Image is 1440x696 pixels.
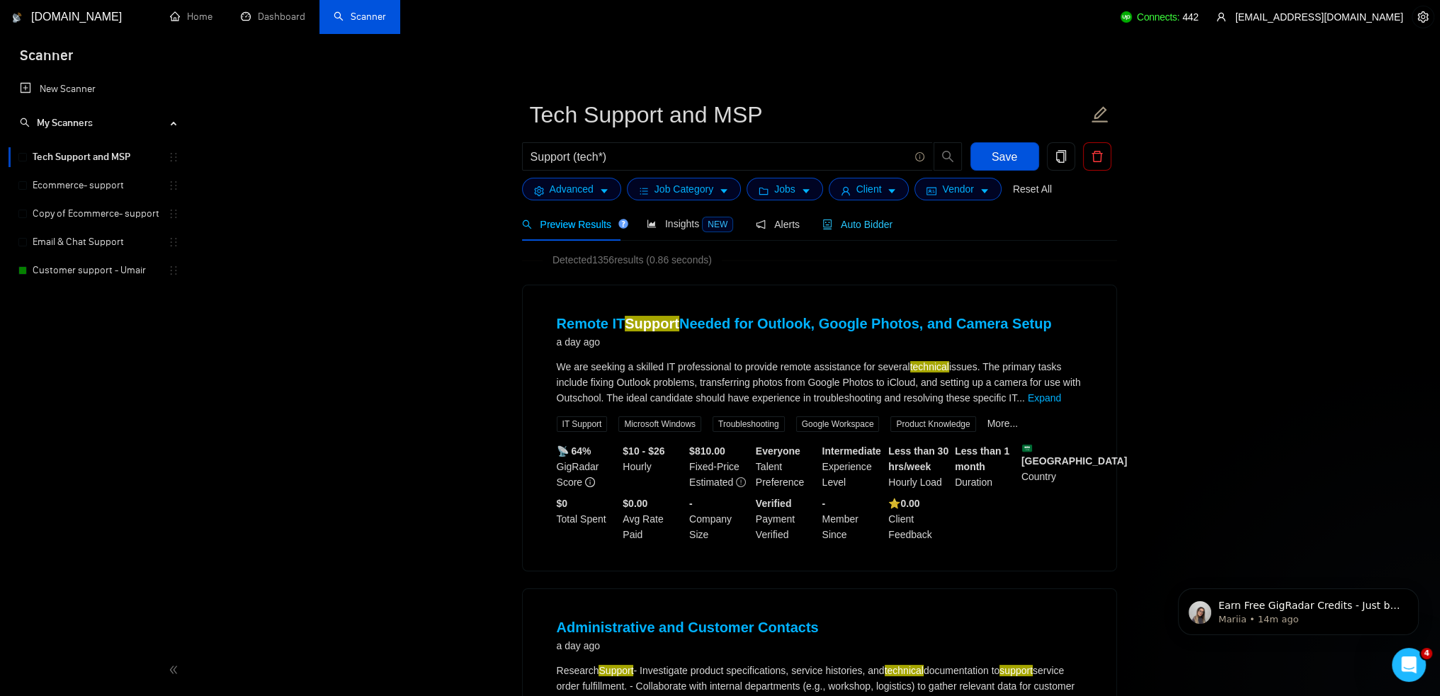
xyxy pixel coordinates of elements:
span: search [522,219,532,229]
span: Advanced [550,181,594,197]
span: 442 [1182,9,1198,25]
span: holder [168,180,179,191]
span: caret-down [801,186,811,196]
div: a day ago [557,333,1052,350]
mark: technical [910,361,949,372]
span: robot [822,219,832,229]
button: search [934,142,962,171]
span: delete [1084,150,1111,163]
b: [GEOGRAPHIC_DATA] [1021,443,1128,467]
span: Detected 1356 results (0.86 seconds) [543,252,722,268]
li: Copy of Ecommerce- support [8,200,189,228]
b: $10 - $26 [623,445,664,457]
button: userClientcaret-down [829,178,909,200]
b: - [689,498,693,509]
a: New Scanner [20,75,178,103]
span: area-chart [647,219,657,229]
li: Tech Support and MSP [8,143,189,171]
div: Fixed-Price [686,443,753,490]
span: My Scanners [20,117,93,129]
span: ... [1016,392,1025,404]
span: search [20,118,30,127]
span: search [934,150,961,163]
a: Administrative and Customer Contacts [557,620,819,635]
span: IT Support [557,416,608,432]
mark: support [999,665,1033,676]
b: $ 810.00 [689,445,725,457]
div: Talent Preference [753,443,820,490]
input: Search Freelance Jobs... [531,148,909,166]
a: searchScanner [334,11,386,23]
b: - [822,498,826,509]
div: We are seeking a skilled IT professional to provide remote assistance for several issues. The pri... [557,359,1082,406]
span: My Scanners [37,117,93,129]
span: Alerts [756,219,800,230]
img: 🇸🇦 [1022,443,1032,453]
b: Everyone [756,445,800,457]
span: holder [168,152,179,163]
a: setting [1412,11,1434,23]
div: Avg Rate Paid [620,496,686,542]
span: Scanner [8,45,84,75]
span: caret-down [887,186,897,196]
a: Customer support - Umair [33,256,168,285]
b: Less than 30 hrs/week [888,445,948,472]
div: Total Spent [554,496,620,542]
a: Copy of Ecommerce- support [33,200,168,228]
div: Member Since [820,496,886,542]
span: Save [992,148,1017,166]
span: NEW [702,217,733,232]
a: dashboardDashboard [241,11,305,23]
span: holder [168,265,179,276]
span: copy [1048,150,1075,163]
div: a day ago [557,637,819,654]
span: info-circle [915,152,924,161]
span: holder [168,236,179,248]
iframe: Intercom notifications message [1157,559,1440,658]
span: notification [756,219,766,229]
span: folder [759,186,769,196]
span: setting [1412,11,1434,23]
button: idcardVendorcaret-down [914,178,1001,200]
span: bars [639,186,649,196]
span: user [841,186,851,196]
a: More... [987,418,1019,429]
span: Estimated [689,477,733,488]
b: 📡 64% [557,445,591,457]
input: Scanner name... [530,97,1088,132]
span: Connects: [1137,9,1179,25]
span: Jobs [774,181,795,197]
span: idcard [926,186,936,196]
iframe: Intercom live chat [1392,648,1426,682]
span: Vendor [942,181,973,197]
img: upwork-logo.png [1121,11,1132,23]
mark: technical [885,665,924,676]
span: caret-down [980,186,990,196]
b: Intermediate [822,445,881,457]
div: Country [1019,443,1085,490]
li: Ecommerce- support [8,171,189,200]
span: user [1216,12,1226,22]
span: Job Category [654,181,713,197]
a: homeHome [170,11,212,23]
button: setting [1412,6,1434,28]
b: $ 0 [557,498,568,509]
a: Ecommerce- support [33,171,168,200]
a: Expand [1028,392,1061,404]
a: Tech Support and MSP [33,143,168,171]
span: Auto Bidder [822,219,892,230]
div: Hourly Load [885,443,952,490]
span: info-circle [585,477,595,487]
mark: Support [625,316,679,331]
span: Preview Results [522,219,624,230]
li: New Scanner [8,75,189,103]
span: exclamation-circle [736,477,746,487]
span: Client [856,181,882,197]
button: delete [1083,142,1111,171]
button: barsJob Categorycaret-down [627,178,741,200]
a: Remote ITSupportNeeded for Outlook, Google Photos, and Camera Setup [557,316,1052,331]
b: $0.00 [623,498,647,509]
button: settingAdvancedcaret-down [522,178,621,200]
